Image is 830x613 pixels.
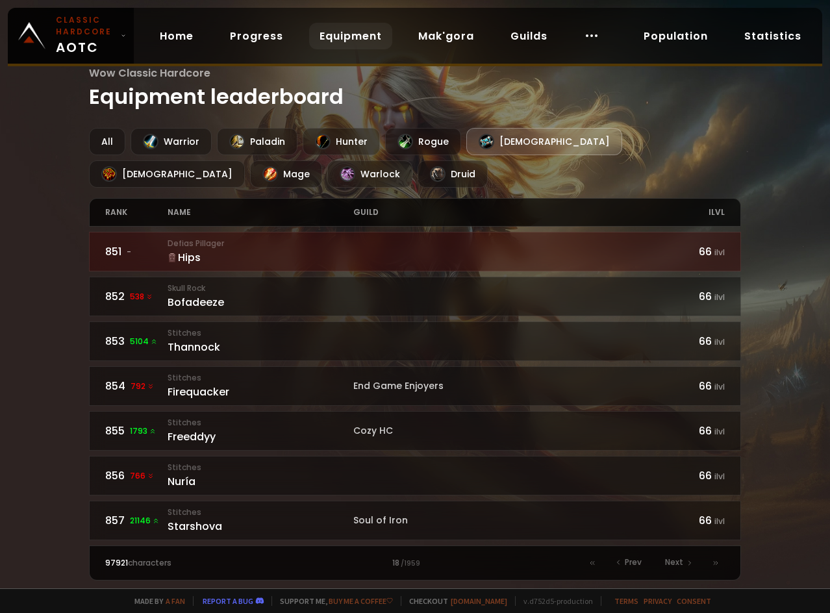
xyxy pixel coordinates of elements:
[127,596,185,606] span: Made by
[662,333,724,349] div: 66
[105,557,260,569] div: characters
[662,378,724,394] div: 66
[131,128,212,155] div: Warrior
[105,333,167,349] div: 853
[168,372,353,384] small: Stitches
[168,199,353,226] div: name
[149,23,204,49] a: Home
[130,515,160,527] span: 21146
[408,23,484,49] a: Mak'gora
[353,199,663,226] div: guild
[105,468,167,484] div: 856
[168,507,353,518] small: Stitches
[89,160,245,188] div: [DEMOGRAPHIC_DATA]
[168,282,353,294] small: Skull Rock
[168,238,353,249] small: Defias Pillager
[89,277,740,316] a: 852538 Skull RockBofadeeze66 ilvl
[633,23,718,49] a: Population
[662,512,724,529] div: 66
[168,462,353,473] small: Stitches
[168,327,353,339] small: Stitches
[418,160,488,188] div: Druid
[327,160,412,188] div: Warlock
[168,339,353,355] div: Thannock
[8,8,134,64] a: Classic HardcoreAOTC
[714,247,725,258] small: ilvl
[168,384,353,400] div: Firequacker
[250,160,322,188] div: Mage
[385,128,461,155] div: Rogue
[89,411,740,451] a: 8551793 StitchesFreeddyyCozy HC66 ilvl
[662,199,724,226] div: ilvl
[500,23,558,49] a: Guilds
[130,425,157,437] span: 1793
[260,557,570,569] div: 18
[662,468,724,484] div: 66
[401,558,420,569] small: / 1959
[130,470,155,482] span: 766
[614,596,638,606] a: Terms
[217,128,297,155] div: Paladin
[89,321,740,361] a: 8535104 StitchesThannock66 ilvl
[105,423,167,439] div: 855
[714,292,725,303] small: ilvl
[303,128,380,155] div: Hunter
[466,128,622,155] div: [DEMOGRAPHIC_DATA]
[89,65,740,81] span: Wow Classic Hardcore
[168,249,353,266] div: Hips
[451,596,507,606] a: [DOMAIN_NAME]
[105,512,167,529] div: 857
[105,244,167,260] div: 851
[677,596,711,606] a: Consent
[89,501,740,540] a: 85721146 StitchesStarshovaSoul of Iron66 ilvl
[105,199,167,226] div: rank
[734,23,812,49] a: Statistics
[166,596,185,606] a: a fan
[665,557,683,568] span: Next
[625,557,642,568] span: Prev
[89,128,125,155] div: All
[168,518,353,534] div: Starshova
[714,471,725,482] small: ilvl
[131,381,155,392] span: 792
[130,336,158,347] span: 5104
[105,288,167,305] div: 852
[220,23,294,49] a: Progress
[353,514,663,527] div: Soul of Iron
[168,429,353,445] div: Freeddyy
[714,381,725,392] small: ilvl
[168,294,353,310] div: Bofadeeze
[271,596,393,606] span: Support me,
[203,596,253,606] a: Report a bug
[515,596,593,606] span: v. d752d5 - production
[714,336,725,347] small: ilvl
[168,473,353,490] div: Nuría
[309,23,392,49] a: Equipment
[714,426,725,437] small: ilvl
[89,65,740,112] h1: Equipment leaderboard
[662,288,724,305] div: 66
[127,246,131,258] span: -
[89,366,740,406] a: 854792 StitchesFirequackerEnd Game Enjoyers66 ilvl
[644,596,672,606] a: Privacy
[353,379,663,393] div: End Game Enjoyers
[56,14,116,57] span: AOTC
[714,516,725,527] small: ilvl
[353,424,663,438] div: Cozy HC
[329,596,393,606] a: Buy me a coffee
[105,557,128,568] span: 97921
[105,378,167,394] div: 854
[662,423,724,439] div: 66
[401,596,507,606] span: Checkout
[56,14,116,38] small: Classic Hardcore
[662,244,724,260] div: 66
[168,417,353,429] small: Stitches
[89,232,740,271] a: 851-Defias PillagerHips66 ilvl
[89,456,740,495] a: 856766 StitchesNuría66 ilvl
[130,291,153,303] span: 538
